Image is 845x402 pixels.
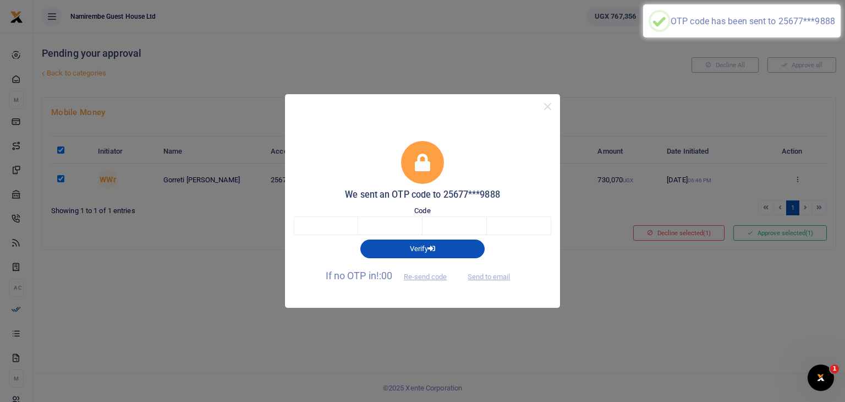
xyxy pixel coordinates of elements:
span: 1 [830,365,839,373]
span: If no OTP in [326,270,457,281]
label: Code [414,205,430,216]
iframe: Intercom live chat [808,365,834,391]
button: Close [540,99,556,115]
h5: We sent an OTP code to 25677***9888 [294,189,551,200]
div: OTP code has been sent to 25677***9888 [671,16,835,26]
button: Verify [360,240,485,258]
span: !:00 [376,270,392,281]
